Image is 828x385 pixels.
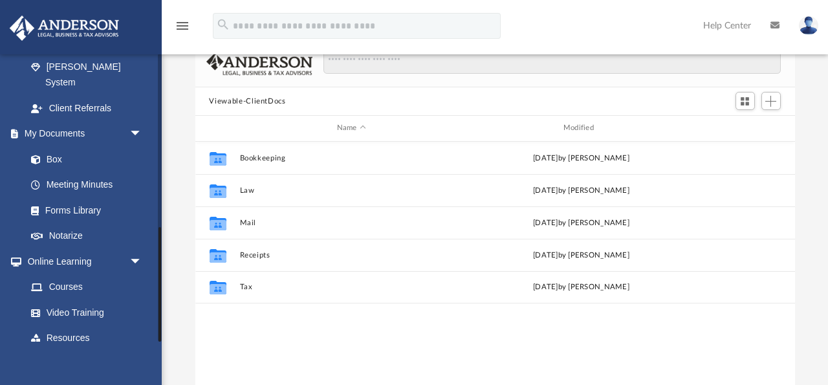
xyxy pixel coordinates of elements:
[469,152,693,164] div: [DATE] by [PERSON_NAME]
[209,96,285,107] button: Viewable-ClientDocs
[799,16,818,35] img: User Pic
[216,17,230,32] i: search
[18,325,155,351] a: Resources
[469,281,693,293] div: [DATE] by [PERSON_NAME]
[175,18,190,34] i: menu
[18,95,155,121] a: Client Referrals
[18,172,155,198] a: Meeting Minutes
[18,300,149,325] a: Video Training
[323,49,780,74] input: Search files and folders
[239,154,463,162] button: Bookkeeping
[18,54,155,95] a: [PERSON_NAME] System
[469,217,693,228] div: [DATE] by [PERSON_NAME]
[239,283,463,291] button: Tax
[201,122,233,134] div: id
[239,186,463,195] button: Law
[129,121,155,148] span: arrow_drop_down
[18,197,149,223] a: Forms Library
[761,92,781,110] button: Add
[9,121,155,147] a: My Documentsarrow_drop_down
[469,249,693,261] div: [DATE] by [PERSON_NAME]
[699,122,789,134] div: id
[735,92,755,110] button: Switch to Grid View
[9,248,155,274] a: Online Learningarrow_drop_down
[469,184,693,196] div: [DATE] by [PERSON_NAME]
[6,16,123,41] img: Anderson Advisors Platinum Portal
[239,122,463,134] div: Name
[239,219,463,227] button: Mail
[18,274,155,300] a: Courses
[18,146,149,172] a: Box
[468,122,693,134] div: Modified
[239,251,463,259] button: Receipts
[18,223,155,249] a: Notarize
[129,248,155,275] span: arrow_drop_down
[175,25,190,34] a: menu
